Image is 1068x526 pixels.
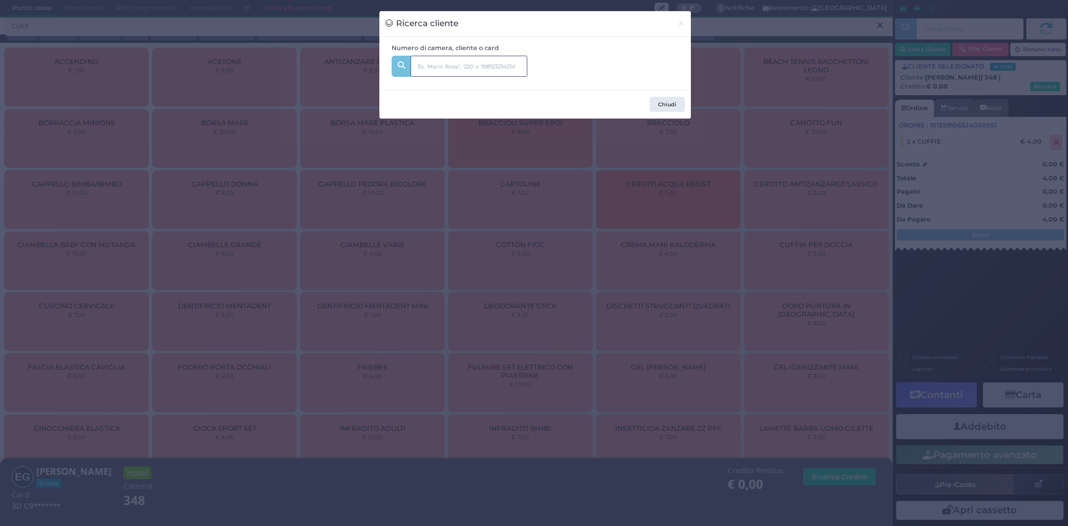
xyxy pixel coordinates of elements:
[385,17,458,30] h3: Ricerca cliente
[411,56,527,77] input: Es. 'Mario Rossi', '220' o '108123234234'
[671,11,691,36] button: Chiudi
[392,43,499,53] label: Numero di camera, cliente o card
[678,17,685,30] span: ×
[650,97,685,112] button: Chiudi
